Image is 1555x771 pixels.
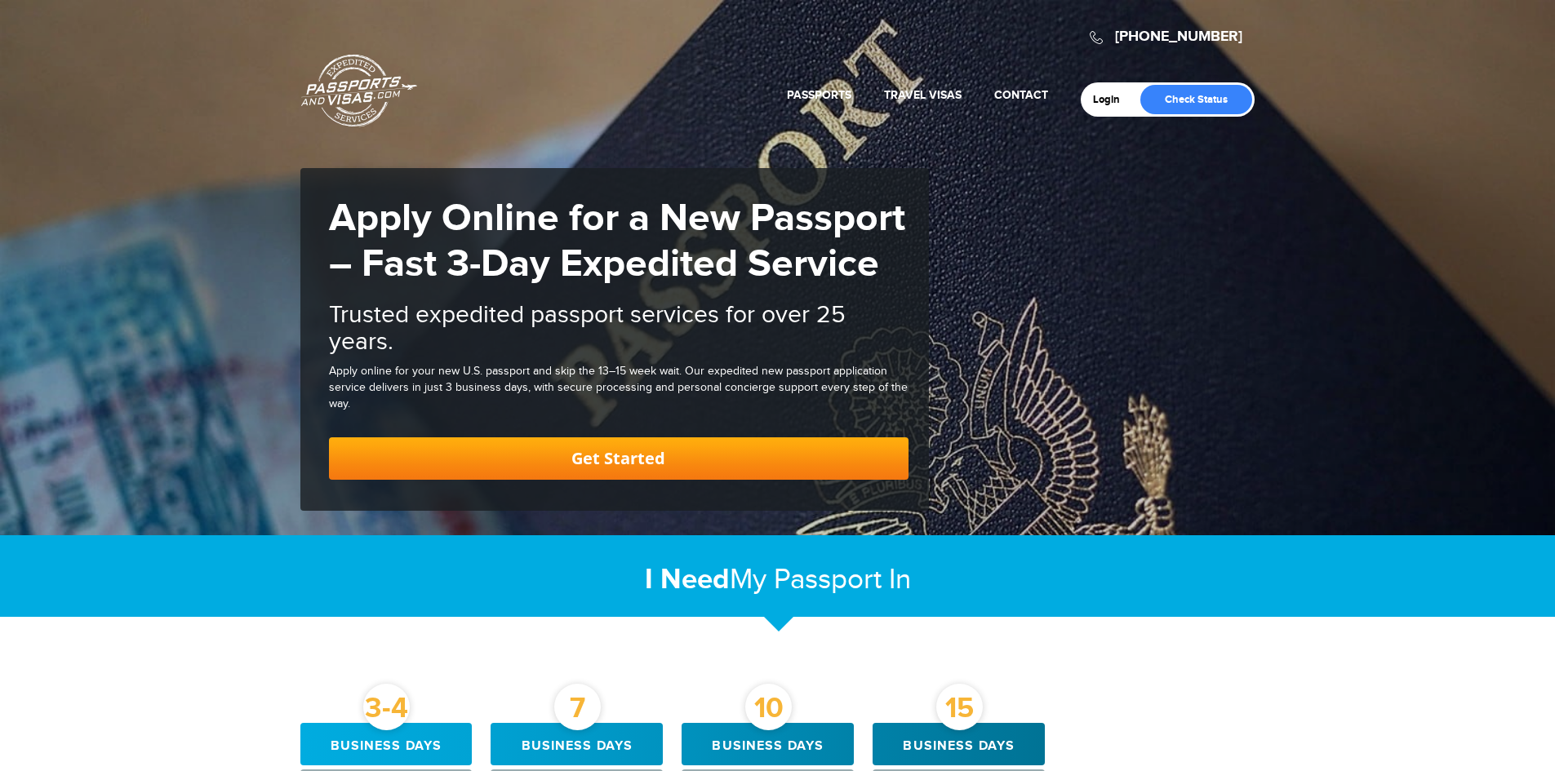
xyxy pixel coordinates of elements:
[363,684,410,730] div: 3-4
[994,88,1048,102] a: Contact
[1140,85,1252,114] a: Check Status
[329,302,909,356] h2: Trusted expedited passport services for over 25 years.
[884,88,962,102] a: Travel Visas
[745,684,792,730] div: 10
[873,723,1045,765] div: Business days
[329,364,909,413] div: Apply online for your new U.S. passport and skip the 13–15 week wait. Our expedited new passport ...
[300,562,1255,597] h2: My
[301,54,417,127] a: Passports & [DOMAIN_NAME]
[774,563,911,596] span: Passport In
[936,684,983,730] div: 15
[300,723,473,765] div: Business days
[1115,28,1242,46] a: [PHONE_NUMBER]
[329,437,909,480] a: Get Started
[787,88,851,102] a: Passports
[682,723,854,765] div: Business days
[1093,93,1131,106] a: Login
[329,195,905,288] strong: Apply Online for a New Passport – Fast 3-Day Expedited Service
[491,723,663,765] div: Business days
[645,562,730,597] strong: I Need
[554,684,601,730] div: 7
